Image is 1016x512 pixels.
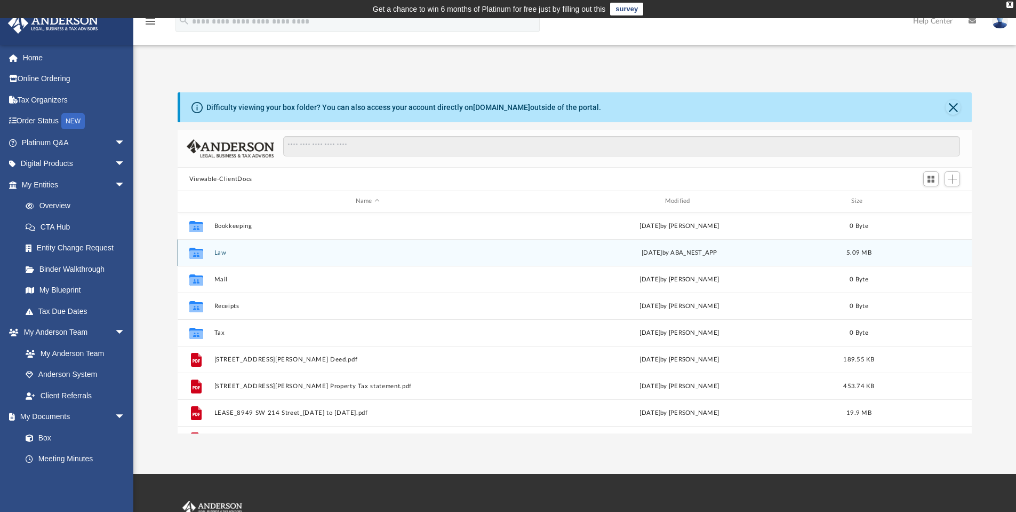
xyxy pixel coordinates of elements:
[283,136,960,156] input: Search files and folders
[214,303,521,310] button: Receipts
[214,356,521,363] button: [STREET_ADDRESS][PERSON_NAME] Deed.pdf
[115,153,136,175] span: arrow_drop_down
[144,15,157,28] i: menu
[525,196,833,206] div: Modified
[526,248,833,257] div: [DATE] by ABA_NEST_APP
[213,196,521,206] div: Name
[843,383,874,389] span: 453.74 KB
[7,153,141,175] a: Digital Productsarrow_drop_down
[144,20,157,28] a: menu
[923,171,939,186] button: Switch to Grid View
[214,223,521,230] button: Bookkeeping
[15,195,141,217] a: Overview
[526,221,833,231] div: [DATE] by [PERSON_NAME]
[473,103,530,112] a: [DOMAIN_NAME]
[15,216,141,238] a: CTA Hub
[115,322,136,344] span: arrow_drop_down
[1006,2,1013,8] div: close
[526,355,833,364] div: [DATE] by [PERSON_NAME]
[837,196,880,206] div: Size
[7,47,141,68] a: Home
[945,171,961,186] button: Add
[526,328,833,337] div: [DATE] by [PERSON_NAME]
[846,249,871,255] span: 5.09 MB
[885,196,959,206] div: id
[15,448,136,470] a: Meeting Minutes
[214,329,521,336] button: Tax
[7,68,141,90] a: Online Ordering
[7,89,141,111] a: Tax Organizers
[7,174,141,195] a: My Entitiesarrow_drop_down
[115,174,136,196] span: arrow_drop_down
[15,427,131,448] a: Box
[946,100,961,115] button: Close
[189,175,252,184] button: Viewable-ClientDocs
[178,212,972,434] div: grid
[526,274,833,284] div: [DATE] by [PERSON_NAME]
[214,276,521,283] button: Mail
[7,132,141,153] a: Platinum Q&Aarrow_drop_down
[5,13,101,34] img: Anderson Advisors Platinum Portal
[61,113,85,129] div: NEW
[178,14,190,26] i: search
[526,381,833,391] div: [DATE] by [PERSON_NAME]
[843,356,874,362] span: 189.55 KB
[526,301,833,311] div: [DATE] by [PERSON_NAME]
[526,408,833,418] div: [DATE] by [PERSON_NAME]
[992,13,1008,29] img: User Pic
[846,409,871,415] span: 19.9 MB
[7,322,136,343] a: My Anderson Teamarrow_drop_down
[15,469,131,491] a: Forms Library
[373,3,606,15] div: Get a chance to win 6 months of Platinum for free just by filling out this
[15,238,141,259] a: Entity Change Request
[182,196,209,206] div: id
[214,249,521,256] button: Law
[15,258,141,280] a: Binder Walkthrough
[15,364,136,385] a: Anderson System
[850,303,868,309] span: 0 Byte
[850,223,868,229] span: 0 Byte
[7,111,141,132] a: Order StatusNEW
[214,409,521,416] button: LEASE_8949 SW 214 Street_[DATE] to [DATE].pdf
[214,383,521,390] button: [STREET_ADDRESS][PERSON_NAME] Property Tax statement.pdf
[115,132,136,154] span: arrow_drop_down
[850,329,868,335] span: 0 Byte
[850,276,868,282] span: 0 Byte
[15,385,136,406] a: Client Referrals
[610,3,643,15] a: survey
[15,301,141,322] a: Tax Due Dates
[7,406,136,428] a: My Documentsarrow_drop_down
[15,280,136,301] a: My Blueprint
[206,102,601,113] div: Difficulty viewing your box folder? You can also access your account directly on outside of the p...
[115,406,136,428] span: arrow_drop_down
[15,343,131,364] a: My Anderson Team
